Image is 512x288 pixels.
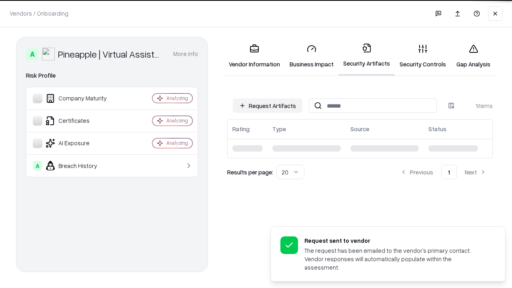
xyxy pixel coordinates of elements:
a: Security Controls [395,38,451,75]
div: A [26,48,39,60]
a: Vendor Information [224,38,285,75]
div: Certificates [33,116,128,126]
div: Analyzing [166,140,188,146]
div: A [33,161,42,170]
div: AI Exposure [33,138,128,148]
a: Gap Analysis [451,38,496,75]
div: Analyzing [166,117,188,124]
div: Rating [232,125,250,133]
div: Company Maturity [33,94,128,103]
p: Vendors / Onboarding [10,9,68,18]
div: Status [428,125,446,133]
button: 1 [441,165,457,179]
img: Pineapple | Virtual Assistant Agency [42,48,55,60]
button: More info [173,47,198,61]
div: Risk Profile [26,71,198,80]
div: The request has been emailed to the vendor’s primary contact. Vendor responses will automatically... [304,246,486,272]
div: Breach History [33,161,128,170]
div: Pineapple | Virtual Assistant Agency [58,48,164,60]
a: Security Artifacts [338,37,395,76]
p: Results per page: [227,168,273,176]
div: Source [350,125,369,133]
div: 1 items [461,102,493,110]
div: Type [272,125,286,133]
nav: pagination [394,165,493,179]
div: Analyzing [166,95,188,102]
div: Request sent to vendor [304,236,486,245]
a: Business Impact [285,38,338,75]
button: Request Artifacts [233,98,302,113]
